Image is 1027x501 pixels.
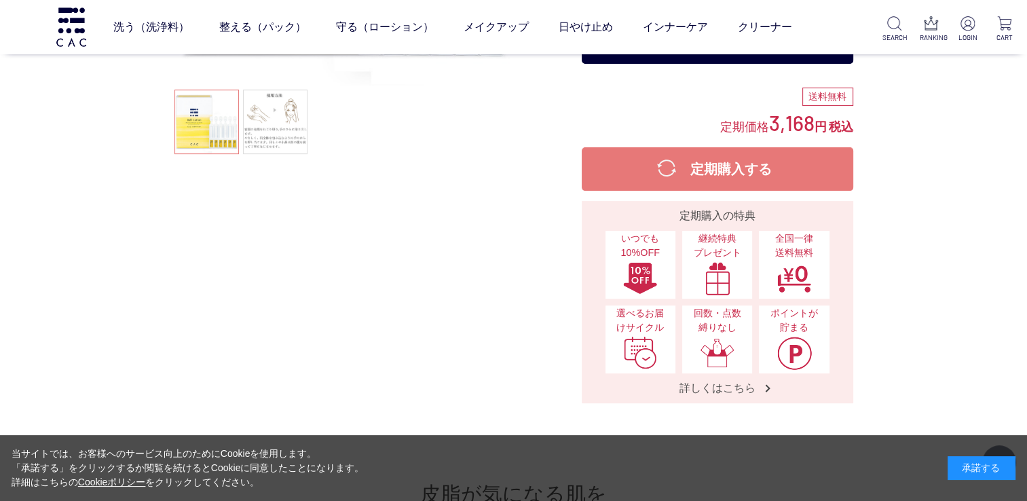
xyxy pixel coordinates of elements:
span: 継続特典 プレゼント [689,231,745,261]
img: 全国一律送料無料 [777,261,812,295]
img: logo [54,7,88,46]
p: CART [992,33,1016,43]
span: ポイントが貯まる [766,306,822,335]
div: 承諾する [948,456,1015,480]
span: 円 [815,120,827,134]
span: 税込 [829,120,853,134]
a: RANKING [919,16,943,43]
span: 詳しくはこちら [666,381,769,395]
a: SEARCH [882,16,906,43]
a: Cookieポリシー [78,477,146,487]
a: CART [992,16,1016,43]
div: 定期購入の特典 [587,208,848,224]
p: LOGIN [956,33,979,43]
a: 定期購入の特典 いつでも10%OFFいつでも10%OFF 継続特典プレゼント継続特典プレゼント 全国一律送料無料全国一律送料無料 選べるお届けサイクル選べるお届けサイクル 回数・点数縛りなし回数... [582,201,853,403]
img: 選べるお届けサイクル [622,336,658,370]
p: SEARCH [882,33,906,43]
img: いつでも10%OFF [622,261,658,295]
div: 当サイトでは、お客様へのサービス向上のためにCookieを使用します。 「承諾する」をクリックするか閲覧を続けるとCookieに同意したことになります。 詳細はこちらの をクリックしてください。 [12,447,365,489]
a: メイクアップ [463,8,528,46]
span: 回数・点数縛りなし [689,306,745,335]
button: 定期購入する [582,147,853,191]
div: 送料無料 [802,88,853,107]
a: 日やけ止め [558,8,612,46]
a: インナーケア [642,8,707,46]
span: 全国一律 送料無料 [766,231,822,261]
p: RANKING [919,33,943,43]
span: 選べるお届けサイクル [612,306,669,335]
a: LOGIN [956,16,979,43]
img: 継続特典プレゼント [700,261,735,295]
img: 回数・点数縛りなし [700,336,735,370]
span: いつでも10%OFF [612,231,669,261]
img: ポイントが貯まる [777,336,812,370]
a: 整える（パック） [219,8,305,46]
a: 洗う（洗浄料） [113,8,189,46]
span: 定期価格 [720,119,769,134]
span: 3,168 [769,110,815,135]
a: 守る（ローション） [335,8,433,46]
a: クリーナー [737,8,791,46]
